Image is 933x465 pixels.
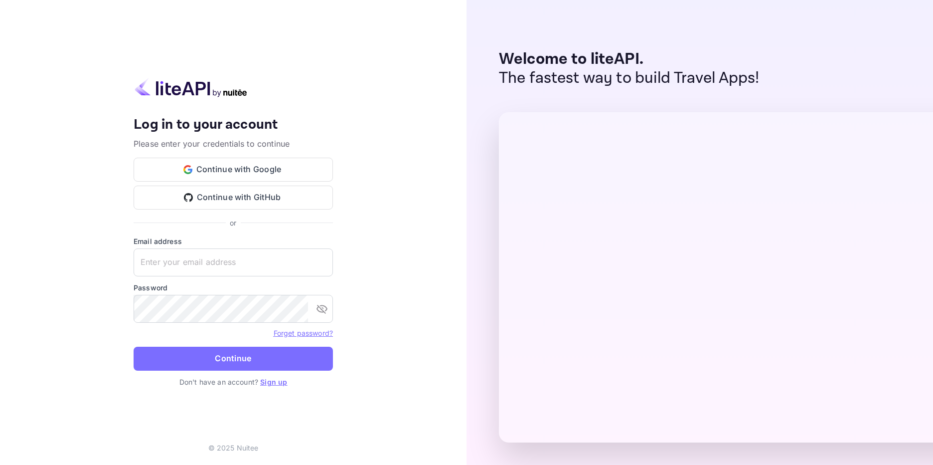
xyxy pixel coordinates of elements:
a: Sign up [260,378,287,386]
button: Continue with GitHub [134,186,333,210]
p: Please enter your credentials to continue [134,138,333,150]
p: Welcome to liteAPI. [499,50,760,69]
a: Forget password? [274,329,333,337]
p: or [230,218,236,228]
a: Forget password? [274,328,333,338]
button: toggle password visibility [312,299,332,319]
p: The fastest way to build Travel Apps! [499,69,760,88]
p: Don't have an account? [134,377,333,387]
input: Enter your email address [134,248,333,276]
p: © 2025 Nuitee [208,443,259,453]
img: liteapi [134,78,248,97]
label: Email address [134,236,333,246]
button: Continue with Google [134,158,333,182]
button: Continue [134,347,333,371]
h4: Log in to your account [134,116,333,134]
label: Password [134,282,333,293]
